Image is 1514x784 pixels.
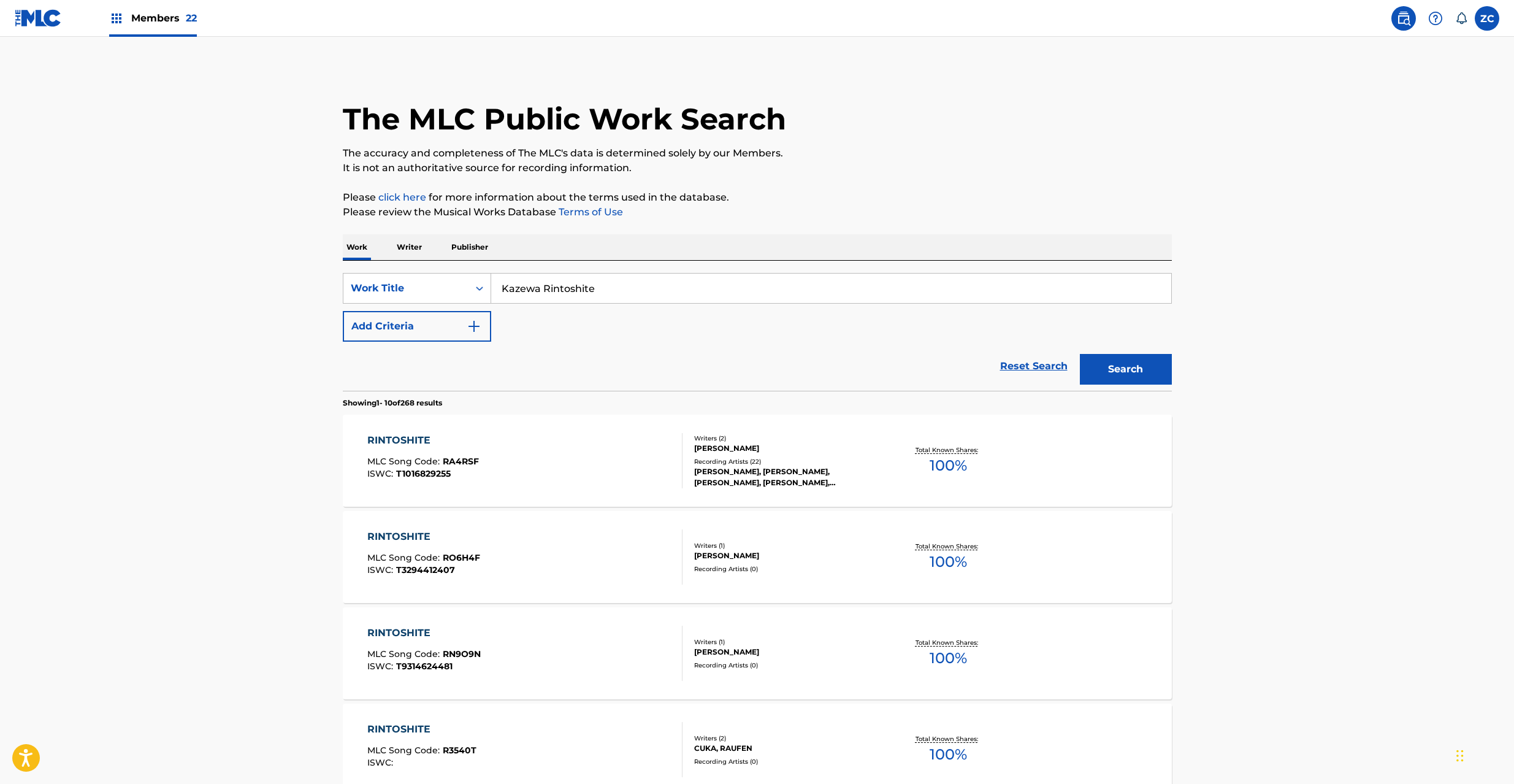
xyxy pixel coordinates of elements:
img: MLC Logo [15,9,62,27]
span: ISWC : [367,661,396,672]
span: MLC Song Code : [367,745,443,756]
span: MLC Song Code : [367,456,443,467]
div: [PERSON_NAME] [694,550,879,561]
img: Top Rightsholders [109,11,124,26]
button: Search [1080,354,1172,385]
p: Showing 1 - 10 of 268 results [343,398,442,409]
a: Terms of Use [556,206,623,218]
div: Writers ( 1 ) [694,637,879,647]
p: Work [343,234,371,260]
div: Drag [1456,737,1464,774]
a: Reset Search [994,353,1074,380]
a: click here [378,191,426,203]
p: It is not an authoritative source for recording information. [343,161,1172,175]
span: 100 % [930,551,967,573]
p: The accuracy and completeness of The MLC's data is determined solely by our Members. [343,146,1172,161]
div: Writers ( 2 ) [694,734,879,743]
span: Members [131,11,197,25]
div: Work Title [351,281,461,296]
div: Recording Artists ( 22 ) [694,457,879,466]
h1: The MLC Public Work Search [343,101,786,137]
img: search [1396,11,1411,26]
div: [PERSON_NAME] [694,647,879,658]
div: RINTOSHITE [367,433,479,448]
div: RINTOSHITE [367,626,481,640]
div: RINTOSHITE [367,722,476,737]
span: R3540T [443,745,476,756]
div: CUKA, RAUFEN [694,743,879,754]
div: Recording Artists ( 0 ) [694,564,879,574]
form: Search Form [343,273,1172,391]
p: Please for more information about the terms used in the database. [343,190,1172,205]
div: Notifications [1455,12,1467,25]
span: ISWC : [367,468,396,479]
div: RINTOSHITE [367,529,480,544]
span: T1016829255 [396,468,451,479]
span: RN9O9N [443,648,481,659]
span: 22 [186,12,197,24]
span: T9314624481 [396,661,453,672]
p: Please review the Musical Works Database [343,205,1172,220]
p: Total Known Shares: [916,638,981,647]
div: Writers ( 1 ) [694,541,879,550]
a: RINTOSHITEMLC Song Code:RA4RSFISWC:T1016829255Writers (2)[PERSON_NAME]Recording Artists (22)[PERS... [343,415,1172,507]
iframe: Chat Widget [1453,725,1514,784]
div: [PERSON_NAME] [694,443,879,454]
span: 100 % [930,744,967,766]
div: User Menu [1475,6,1499,31]
span: ISWC : [367,757,396,768]
span: 100 % [930,647,967,669]
button: Add Criteria [343,311,491,342]
span: MLC Song Code : [367,552,443,563]
p: Total Known Shares: [916,542,981,551]
div: Help [1423,6,1448,31]
p: Writer [393,234,426,260]
span: T3294412407 [396,564,455,575]
img: 9d2ae6d4665cec9f34b9.svg [467,319,481,334]
p: Publisher [448,234,492,260]
img: help [1428,11,1443,26]
div: Recording Artists ( 0 ) [694,757,879,766]
span: MLC Song Code : [367,648,443,659]
a: RINTOSHITEMLC Song Code:RN9O9NISWC:T9314624481Writers (1)[PERSON_NAME]Recording Artists (0)Total ... [343,607,1172,699]
iframe: Resource Center [1480,548,1514,647]
span: ISWC : [367,564,396,575]
div: [PERSON_NAME], [PERSON_NAME], [PERSON_NAME], [PERSON_NAME], [PERSON_NAME] [694,466,879,488]
span: RO6H4F [443,552,480,563]
div: Recording Artists ( 0 ) [694,661,879,670]
p: Total Known Shares: [916,734,981,744]
span: RA4RSF [443,456,479,467]
a: RINTOSHITEMLC Song Code:RO6H4FISWC:T3294412407Writers (1)[PERSON_NAME]Recording Artists (0)Total ... [343,511,1172,603]
span: 100 % [930,455,967,477]
p: Total Known Shares: [916,445,981,455]
div: Writers ( 2 ) [694,434,879,443]
a: Public Search [1391,6,1416,31]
